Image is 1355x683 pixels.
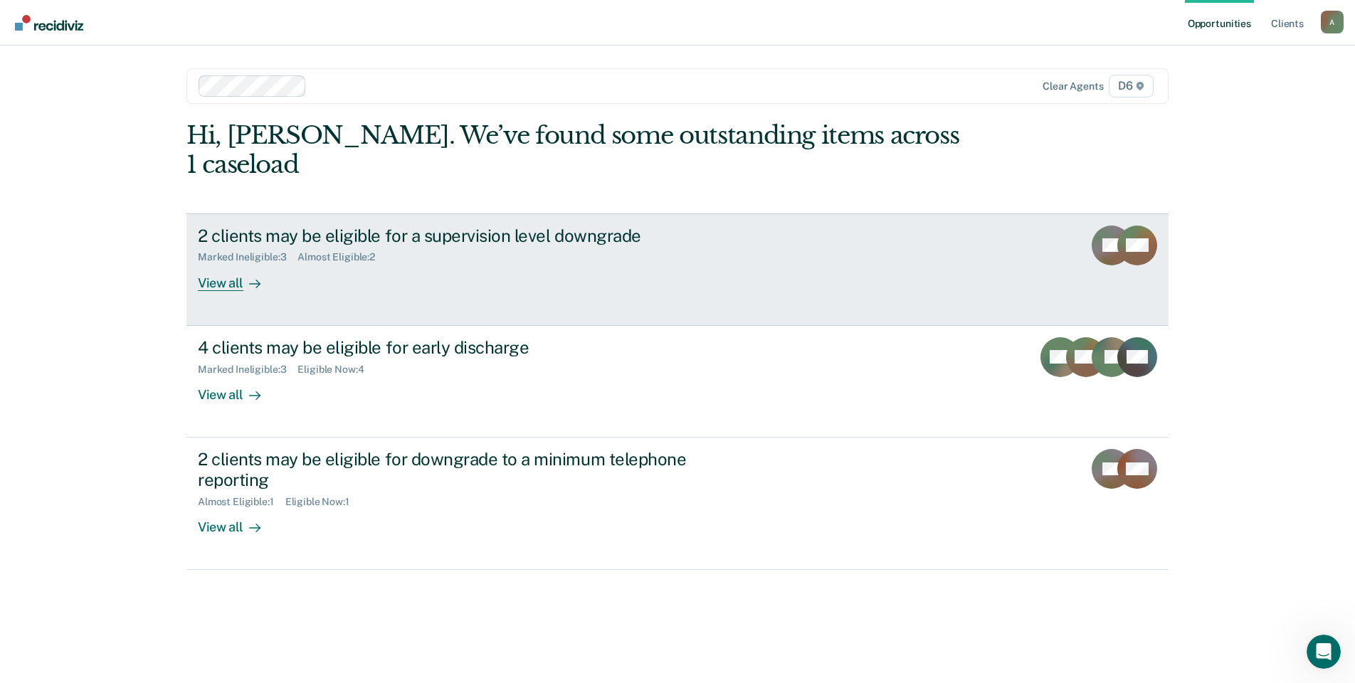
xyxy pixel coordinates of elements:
[1307,635,1341,669] iframe: Intercom live chat
[186,326,1169,438] a: 4 clients may be eligible for early dischargeMarked Ineligible:3Eligible Now:4View all
[1109,75,1154,97] span: D6
[1321,11,1344,33] div: A
[198,507,278,535] div: View all
[186,438,1169,570] a: 2 clients may be eligible for downgrade to a minimum telephone reportingAlmost Eligible:1Eligible...
[198,496,285,508] div: Almost Eligible : 1
[198,375,278,403] div: View all
[198,364,297,376] div: Marked Ineligible : 3
[198,226,697,246] div: 2 clients may be eligible for a supervision level downgrade
[198,449,697,490] div: 2 clients may be eligible for downgrade to a minimum telephone reporting
[198,337,697,358] div: 4 clients may be eligible for early discharge
[15,15,83,31] img: Recidiviz
[1321,11,1344,33] button: Profile dropdown button
[198,251,297,263] div: Marked Ineligible : 3
[297,364,375,376] div: Eligible Now : 4
[186,213,1169,326] a: 2 clients may be eligible for a supervision level downgradeMarked Ineligible:3Almost Eligible:2Vi...
[297,251,386,263] div: Almost Eligible : 2
[285,496,361,508] div: Eligible Now : 1
[1043,80,1103,92] div: Clear agents
[198,263,278,291] div: View all
[186,121,972,179] div: Hi, [PERSON_NAME]. We’ve found some outstanding items across 1 caseload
